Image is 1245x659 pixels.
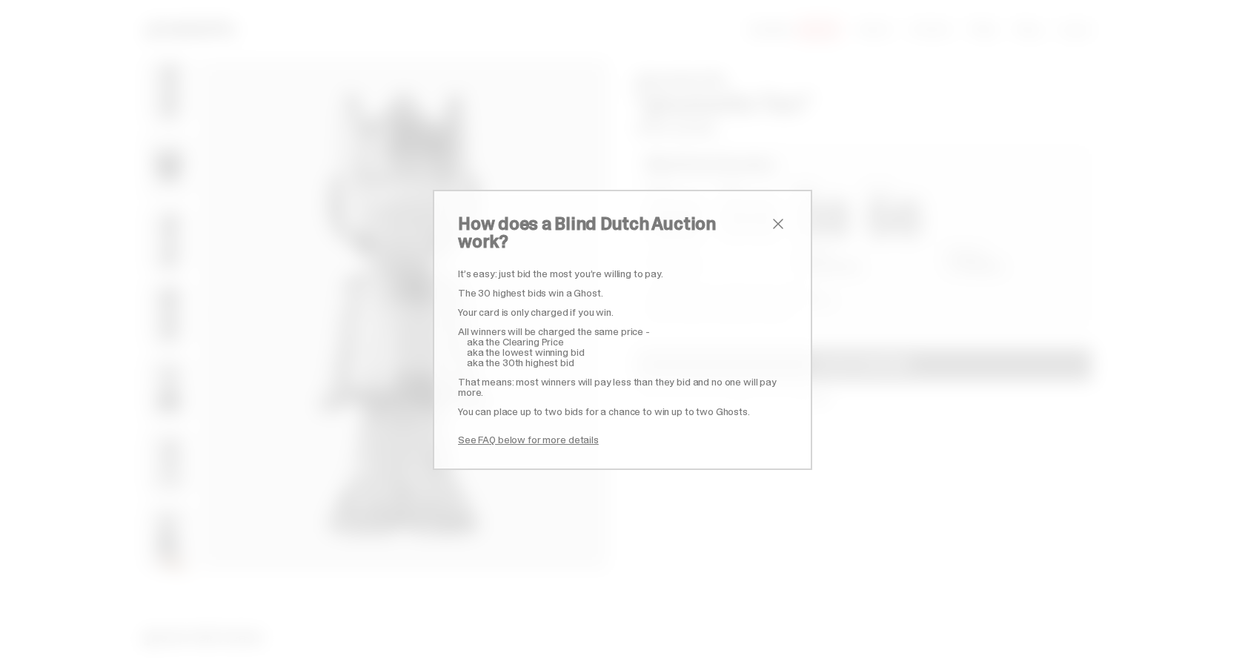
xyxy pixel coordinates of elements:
[458,433,599,446] a: See FAQ below for more details
[458,268,787,279] p: It’s easy: just bid the most you’re willing to pay.
[458,406,787,417] p: You can place up to two bids for a chance to win up to two Ghosts.
[458,307,787,317] p: Your card is only charged if you win.
[458,377,787,397] p: That means: most winners will pay less than they bid and no one will pay more.
[458,326,787,337] p: All winners will be charged the same price -
[467,356,574,369] span: aka the 30th highest bid
[769,215,787,233] button: close
[467,345,584,359] span: aka the lowest winning bid
[458,288,787,298] p: The 30 highest bids win a Ghost.
[458,215,769,251] h2: How does a Blind Dutch Auction work?
[467,335,564,348] span: aka the Clearing Price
